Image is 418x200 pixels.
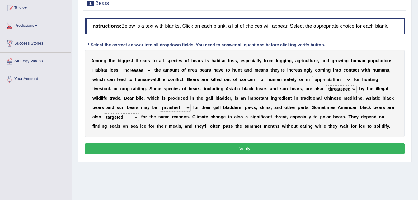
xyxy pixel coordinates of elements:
[285,58,286,63] b: i
[200,68,202,73] b: b
[298,58,301,63] b: g
[385,58,387,63] b: o
[194,58,196,63] b: e
[233,77,236,82] b: o
[302,58,303,63] b: i
[176,77,177,82] b: f
[382,58,383,63] b: t
[221,68,223,73] b: e
[245,58,248,63] b: p
[0,17,71,33] a: Predictions
[235,68,238,73] b: u
[271,68,272,73] b: t
[304,68,307,73] b: n
[264,58,265,63] b: f
[244,68,247,73] b: a
[353,68,355,73] b: a
[247,68,250,73] b: n
[249,68,252,73] b: d
[237,58,238,63] b: ,
[0,70,71,86] a: Your Account
[159,58,162,63] b: a
[156,77,159,82] b: d
[96,77,99,82] b: h
[110,68,111,73] b: l
[100,77,102,82] b: c
[294,68,295,73] b: r
[214,77,215,82] b: l
[162,58,163,63] b: l
[98,77,100,82] b: i
[177,77,178,82] b: l
[149,77,151,82] b: -
[215,77,217,82] b: l
[281,68,282,73] b: r
[263,68,266,73] b: n
[192,77,195,82] b: a
[349,68,351,73] b: n
[229,77,231,82] b: t
[272,68,275,73] b: h
[85,143,405,154] button: Verify
[280,58,283,63] b: g
[85,18,405,34] h4: Below is a text with blanks. Click on each blank, a list of choices will appear. Select the appro...
[346,68,349,73] b: o
[322,58,324,63] b: a
[325,68,328,73] b: n
[382,68,384,73] b: a
[147,77,149,82] b: n
[144,58,146,63] b: a
[130,77,133,82] b: o
[303,58,306,63] b: c
[156,68,158,73] b: h
[151,77,154,82] b: w
[253,58,254,63] b: i
[121,77,123,82] b: a
[320,68,324,73] b: m
[250,77,252,82] b: e
[121,58,124,63] b: g
[210,77,213,82] b: k
[205,58,207,63] b: i
[270,77,273,82] b: u
[311,58,314,63] b: u
[318,58,319,63] b: ,
[254,68,258,73] b: m
[171,58,174,63] b: e
[123,77,126,82] b: d
[315,58,318,63] b: e
[98,68,101,73] b: b
[140,77,144,82] b: m
[387,68,389,73] b: s
[308,58,310,63] b: l
[261,77,263,82] b: o
[196,58,199,63] b: a
[227,77,229,82] b: u
[326,58,329,63] b: d
[392,58,394,63] b: .
[129,58,132,63] b: s
[216,68,218,73] b: a
[238,68,241,73] b: n
[120,58,121,63] b: i
[163,68,166,73] b: a
[91,58,94,63] b: A
[256,58,258,63] b: l
[370,58,373,63] b: o
[252,77,254,82] b: r
[383,58,385,63] b: i
[368,58,371,63] b: p
[128,77,130,82] b: t
[94,58,98,63] b: m
[114,68,116,73] b: s
[116,68,118,73] b: s
[103,68,106,73] b: a
[217,58,219,63] b: b
[190,68,192,73] b: r
[227,68,230,73] b: o
[154,77,155,82] b: i
[187,58,189,63] b: f
[184,68,186,73] b: f
[356,58,360,63] b: m
[202,68,204,73] b: e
